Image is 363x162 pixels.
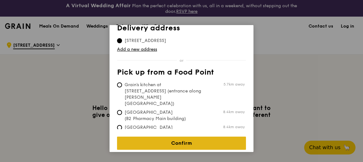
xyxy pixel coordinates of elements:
span: [STREET_ADDRESS] [117,38,174,44]
span: [GEOGRAPHIC_DATA] (B2 Pharmacy Main building) [117,109,210,122]
span: 8.4km away [223,124,245,129]
th: Pick up from a Food Point [117,68,246,79]
span: 5.7km away [223,82,245,87]
input: [STREET_ADDRESS] [117,38,122,43]
input: [GEOGRAPHIC_DATA] (Level 1 [PERSON_NAME] block drop-off point)8.4km away [117,125,122,130]
input: Grain's kitchen at [STREET_ADDRESS] (entrance along [PERSON_NAME][GEOGRAPHIC_DATA])5.7km away [117,82,122,87]
span: 8.4km away [223,109,245,114]
span: [GEOGRAPHIC_DATA] (Level 1 [PERSON_NAME] block drop-off point) [117,124,210,143]
a: Add a new address [117,46,246,53]
input: [GEOGRAPHIC_DATA] (B2 Pharmacy Main building)8.4km away [117,110,122,115]
a: Confirm [117,137,246,150]
span: Grain's kitchen at [STREET_ADDRESS] (entrance along [PERSON_NAME][GEOGRAPHIC_DATA]) [117,82,210,107]
th: Delivery address [117,24,246,35]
